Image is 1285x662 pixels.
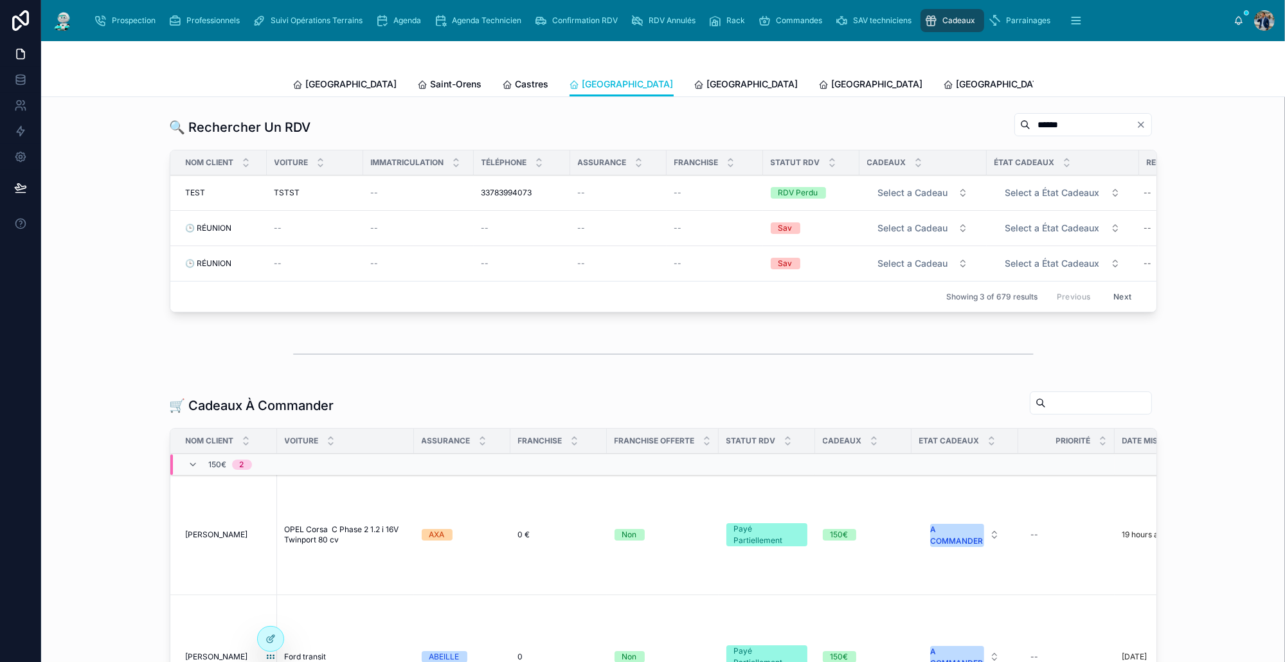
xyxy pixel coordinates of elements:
a: Non [615,529,711,541]
span: Agenda Technicien [452,15,521,26]
span: Professionnels [186,15,240,26]
span: 33783994073 [481,188,532,198]
button: Select Button [995,252,1131,275]
span: Date Mise A Commander [1122,436,1225,446]
span: [GEOGRAPHIC_DATA] [707,78,798,91]
a: 150€ [823,529,904,541]
div: Payé Partiellement [734,523,800,546]
a: -- [578,188,659,198]
div: RDV Perdu [778,187,818,199]
a: -- [674,188,755,198]
a: -- [274,258,355,269]
span: Cadeaux [942,15,975,26]
span: TSTST [274,188,300,198]
span: RDV Annulés [649,15,696,26]
button: Select Button [995,217,1131,240]
span: Select a Cadeau [878,257,948,270]
span: Etat Cadeaux [919,436,980,446]
button: Select Button [868,252,978,275]
a: 🕒 RÉUNION [186,223,259,233]
span: Voiture [285,436,319,446]
span: Cadeaux [867,157,906,168]
span: État Cadeaux [994,157,1055,168]
span: Saint-Orens [431,78,482,91]
a: 🕒 RÉUNION [186,258,259,269]
div: -- [1144,223,1152,233]
a: Ford transit [285,652,406,662]
a: -- [1139,253,1224,274]
span: Commandes [776,15,822,26]
div: -- [1031,652,1039,662]
a: 19 hours ago [1122,530,1241,540]
a: Castres [503,73,549,98]
span: TEST [186,188,206,198]
div: 2 [240,460,244,470]
a: OPEL Corsa C Phase 2 1.2 i 16V Twinport 80 cv [285,524,406,545]
span: [PERSON_NAME] [186,652,248,662]
div: AXA [429,529,445,541]
a: -- [1139,183,1224,203]
a: Professionnels [165,9,249,32]
a: [GEOGRAPHIC_DATA] [694,73,798,98]
a: -- [674,223,755,233]
a: TEST [186,188,259,198]
a: Suivi Opérations Terrains [249,9,372,32]
span: -- [371,188,379,198]
a: Select Button [994,251,1131,276]
a: Confirmation RDV [530,9,627,32]
span: 🕒 RÉUNION [186,223,232,233]
span: Select a État Cadeaux [1005,186,1100,199]
a: [GEOGRAPHIC_DATA] [570,73,674,97]
span: -- [578,258,586,269]
a: Select Button [867,216,979,240]
a: Select Button [994,181,1131,205]
a: 0 [518,652,599,662]
a: -- [371,223,466,233]
h1: 🛒 Cadeaux À Commander [170,397,334,415]
span: Nom Client [186,157,234,168]
h1: 🔍 Rechercher Un RDV [170,118,311,136]
button: Clear [1136,120,1151,130]
span: Showing 3 of 679 results [946,292,1038,302]
a: Select Button [867,181,979,205]
span: Assurance [578,157,627,168]
span: [GEOGRAPHIC_DATA] [306,78,397,91]
button: Next [1104,287,1140,307]
a: -- [481,223,562,233]
a: Payé Partiellement [726,523,807,546]
span: -- [371,223,379,233]
a: -- [274,223,355,233]
a: Prospection [90,9,165,32]
span: 🕒 RÉUNION [186,258,232,269]
span: Priorité [1056,436,1091,446]
span: Select a Cadeau [878,222,948,235]
span: Confirmation RDV [552,15,618,26]
span: -- [674,188,682,198]
span: Voiture [274,157,309,168]
img: App logo [51,10,75,31]
a: [GEOGRAPHIC_DATA] [944,73,1048,98]
a: -- [578,223,659,233]
a: -- [1026,524,1107,545]
a: RDV Annulés [627,9,705,32]
div: Sav [778,222,793,234]
div: scrollable content [85,6,1234,35]
span: [GEOGRAPHIC_DATA] [582,78,674,91]
span: -- [674,258,682,269]
span: Nom Client [186,436,234,446]
span: -- [578,188,586,198]
span: -- [674,223,682,233]
span: Immatriculation [371,157,444,168]
p: 19 hours ago [1122,530,1168,540]
a: TSTST [274,188,355,198]
span: 0 € [518,530,530,540]
span: Assurance [422,436,471,446]
a: -- [481,258,562,269]
a: Agenda Technicien [430,9,530,32]
a: Rack [705,9,754,32]
span: [PERSON_NAME] [186,530,248,540]
a: [GEOGRAPHIC_DATA] [293,73,397,98]
a: [DATE] [1122,652,1241,662]
a: Agenda [372,9,430,32]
